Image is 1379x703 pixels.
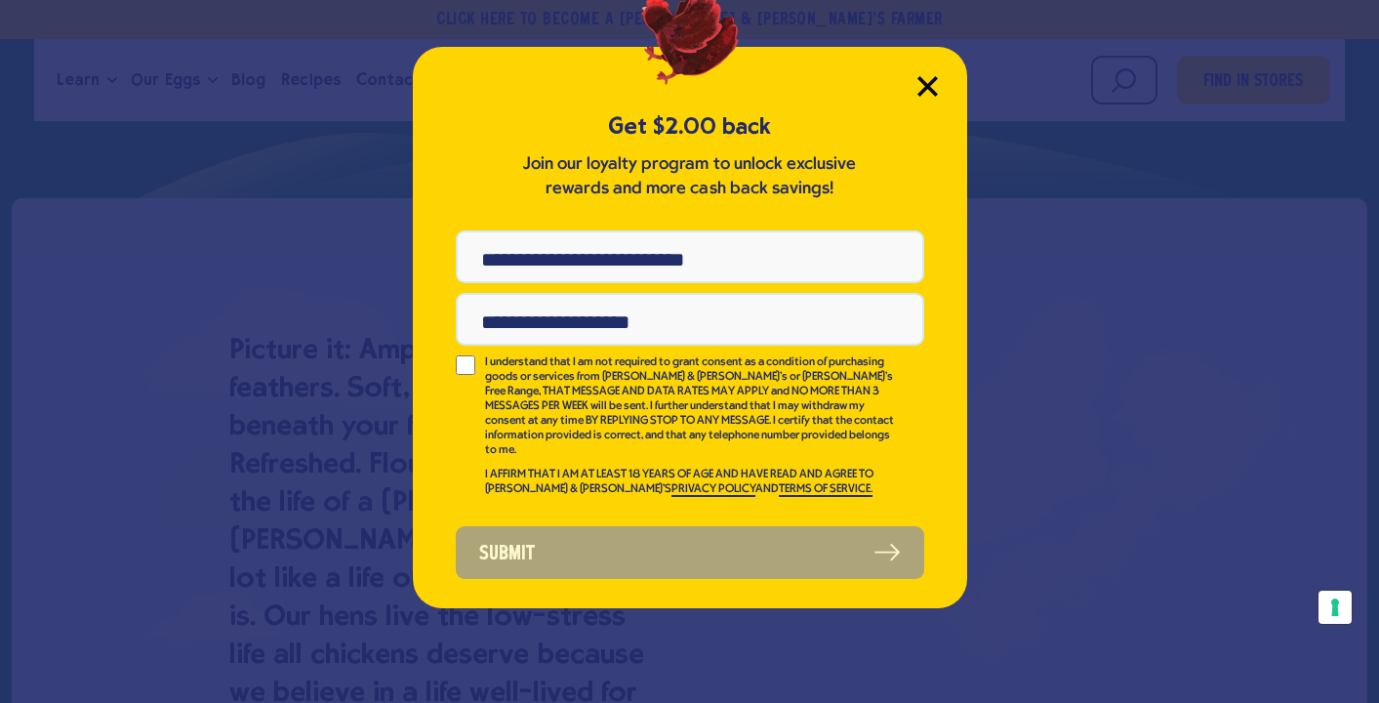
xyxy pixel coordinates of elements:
a: PRIVACY POLICY [671,483,755,497]
a: TERMS OF SERVICE. [779,483,872,497]
button: Your consent preferences for tracking technologies [1318,591,1352,624]
p: Join our loyalty program to unlock exclusive rewards and more cash back savings! [519,152,861,201]
p: I understand that I am not required to grant consent as a condition of purchasing goods or servic... [485,355,897,458]
p: I AFFIRM THAT I AM AT LEAST 18 YEARS OF AGE AND HAVE READ AND AGREE TO [PERSON_NAME] & [PERSON_NA... [485,468,897,497]
h5: Get $2.00 back [456,110,924,143]
input: I understand that I am not required to grant consent as a condition of purchasing goods or servic... [456,355,475,375]
button: Close Modal [917,76,938,97]
button: Submit [456,526,924,579]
